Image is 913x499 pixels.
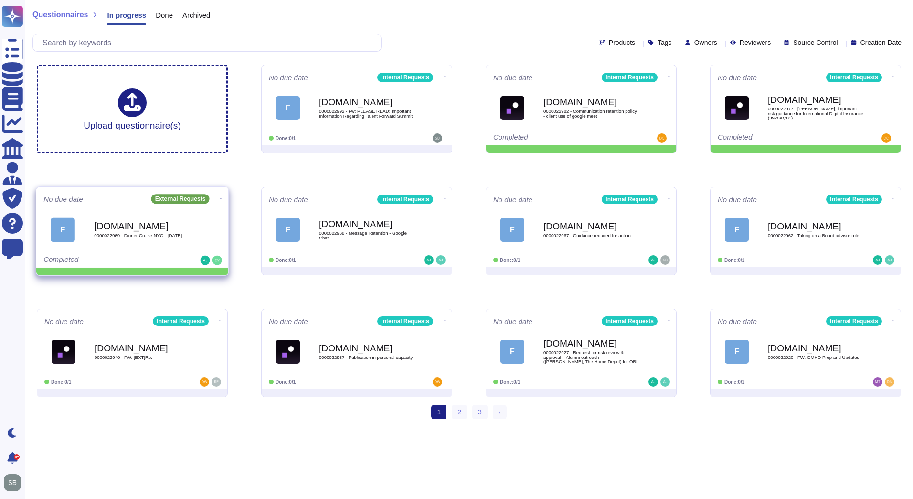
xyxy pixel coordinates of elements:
[431,405,446,419] span: 1
[276,258,296,263] span: Done: 0/1
[493,196,532,203] span: No due date
[38,34,381,51] input: Search by keywords
[768,233,863,238] span: 0000022962 - Taking on a Board advisor role
[602,316,658,326] div: Internal Requests
[768,344,863,353] b: [DOMAIN_NAME]
[860,39,902,46] span: Creation Date
[32,11,88,19] span: Questionnaires
[660,377,670,387] img: user
[212,377,221,387] img: user
[648,255,658,265] img: user
[319,231,414,240] span: 0000022968 - Message Retention - Google Chat
[725,96,749,120] img: Logo
[694,39,717,46] span: Owners
[500,380,520,385] span: Done: 0/1
[43,256,162,265] div: Completed
[609,39,635,46] span: Products
[51,217,75,242] div: F
[543,233,639,238] span: 0000022967 - Guidance required for action
[768,107,863,120] span: 0000022977 - [PERSON_NAME], important risk guidance for International Digital Insurance (3920AQ01)
[826,73,882,82] div: Internal Requests
[153,316,209,326] div: Internal Requests
[4,474,21,491] img: user
[718,133,835,143] div: Completed
[602,195,658,204] div: Internal Requests
[718,74,757,81] span: No due date
[725,340,749,364] div: F
[433,133,442,143] img: user
[826,316,882,326] div: Internal Requests
[499,408,501,416] span: ›
[200,377,209,387] img: user
[424,255,434,265] img: user
[493,74,532,81] span: No due date
[200,256,210,265] img: user
[660,255,670,265] img: user
[740,39,771,46] span: Reviewers
[433,377,442,387] img: user
[768,95,863,104] b: [DOMAIN_NAME]
[269,196,308,203] span: No due date
[95,344,190,353] b: [DOMAIN_NAME]
[377,195,433,204] div: Internal Requests
[107,11,146,19] span: In progress
[724,380,744,385] span: Done: 0/1
[718,196,757,203] span: No due date
[873,377,882,387] img: user
[156,11,173,19] span: Done
[269,74,308,81] span: No due date
[543,350,639,364] span: 0000022927 - Request for risk review & approval – Alumni outreach ([PERSON_NAME], The Home Depot)...
[94,233,191,238] span: 0000022969 - Dinner Cruise NYC - [DATE]
[319,344,414,353] b: [DOMAIN_NAME]
[500,340,524,364] div: F
[182,11,210,19] span: Archived
[885,377,894,387] img: user
[718,318,757,325] span: No due date
[768,355,863,360] span: 0000022920 - FW: GMHD Prep and Updates
[493,318,532,325] span: No due date
[276,136,296,141] span: Done: 0/1
[648,377,658,387] img: user
[319,109,414,118] span: 0000022992 - Fw: PLEASE READ: Important Information Regarding Talent Forward Summit
[14,454,20,460] div: 9+
[500,258,520,263] span: Done: 0/1
[377,73,433,82] div: Internal Requests
[452,405,467,419] a: 2
[212,256,222,265] img: user
[472,405,488,419] a: 3
[276,218,300,242] div: F
[2,472,28,493] button: user
[543,339,639,348] b: [DOMAIN_NAME]
[95,355,190,360] span: 0000022940 - FW: [EXT]Re:
[52,340,75,364] img: Logo
[724,258,744,263] span: Done: 0/1
[43,195,83,203] span: No due date
[51,380,71,385] span: Done: 0/1
[319,219,414,228] b: [DOMAIN_NAME]
[436,255,446,265] img: user
[793,39,838,46] span: Source Control
[543,109,639,118] span: 0000022982 - Communication retention policy - client use of google meet
[725,218,749,242] div: F
[543,98,639,107] b: [DOMAIN_NAME]
[319,355,414,360] span: 0000022937 - Publication in personal capacity
[885,255,894,265] img: user
[44,318,84,325] span: No due date
[826,195,882,204] div: Internal Requests
[500,218,524,242] div: F
[768,222,863,231] b: [DOMAIN_NAME]
[602,73,658,82] div: Internal Requests
[493,133,610,143] div: Completed
[94,221,191,230] b: [DOMAIN_NAME]
[377,316,433,326] div: Internal Requests
[269,318,308,325] span: No due date
[500,96,524,120] img: Logo
[151,194,210,204] div: External Requests
[881,133,891,143] img: user
[873,255,882,265] img: user
[319,98,414,107] b: [DOMAIN_NAME]
[657,133,667,143] img: user
[276,96,300,120] div: F
[84,88,181,130] div: Upload questionnaire(s)
[543,222,639,231] b: [DOMAIN_NAME]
